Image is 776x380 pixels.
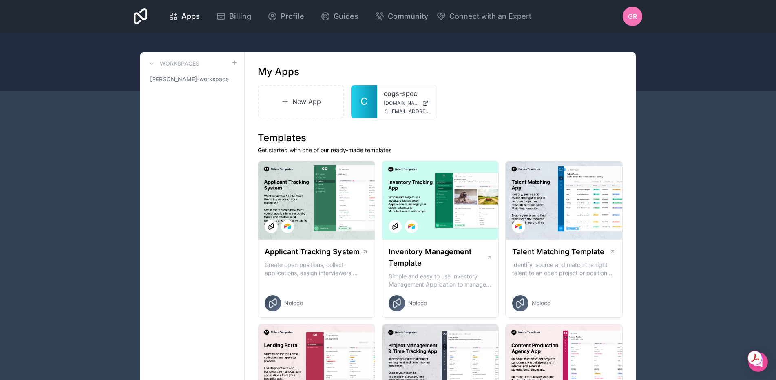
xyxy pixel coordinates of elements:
a: Workspaces [147,59,199,69]
h1: Inventory Management Template [389,246,486,269]
a: cogs-spec [384,89,430,98]
img: Airtable Logo [408,223,415,230]
span: Guides [334,11,358,22]
span: C [360,95,368,108]
img: Airtable Logo [284,223,291,230]
span: GR [628,11,637,21]
img: Airtable Logo [515,223,522,230]
a: Billing [210,7,258,25]
p: Get started with one of our ready-made templates [258,146,623,154]
h1: My Apps [258,65,299,78]
button: Connect with an Expert [436,11,531,22]
a: Community [368,7,435,25]
h1: Talent Matching Template [512,246,604,258]
p: Identify, source and match the right talent to an open project or position with our Talent Matchi... [512,261,616,277]
span: Apps [181,11,200,22]
a: Guides [314,7,365,25]
a: Profile [261,7,311,25]
span: Noloco [532,299,550,307]
span: Noloco [408,299,427,307]
span: Profile [281,11,304,22]
a: [PERSON_NAME]-workspace [147,72,238,87]
span: Noloco [284,299,303,307]
a: Apps [162,7,206,25]
span: [EMAIL_ADDRESS][DOMAIN_NAME] [390,108,430,115]
a: [DOMAIN_NAME] [384,100,430,107]
a: C [351,85,377,118]
p: Create open positions, collect applications, assign interviewers, centralise candidate feedback a... [265,261,368,277]
h3: Workspaces [160,60,199,68]
h1: Templates [258,131,623,144]
span: Connect with an Expert [449,11,531,22]
span: [PERSON_NAME]-workspace [150,75,229,83]
span: Billing [229,11,251,22]
h1: Applicant Tracking System [265,246,360,258]
span: Community [388,11,428,22]
span: [DOMAIN_NAME] [384,100,419,107]
a: New App [258,85,344,118]
p: Simple and easy to use Inventory Management Application to manage your stock, orders and Manufact... [389,272,492,289]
